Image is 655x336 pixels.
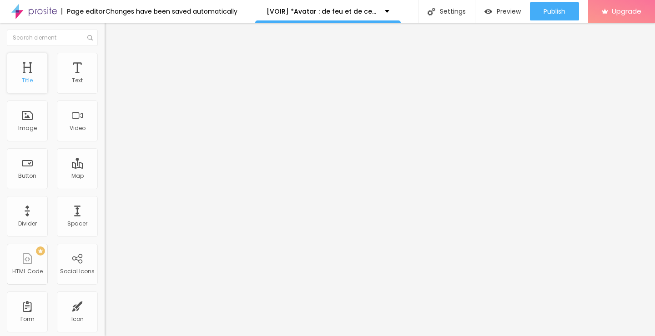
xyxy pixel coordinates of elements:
img: Icone [428,8,435,15]
div: Page editor [61,8,106,15]
input: Search element [7,30,98,46]
div: Text [72,77,83,84]
div: Button [18,173,36,179]
button: Preview [475,2,530,20]
div: Divider [18,221,37,227]
div: HTML Code [12,268,43,275]
span: Preview [497,8,521,15]
div: Form [20,316,35,322]
div: Changes have been saved automatically [106,8,237,15]
div: Title [22,77,33,84]
img: view-1.svg [484,8,492,15]
div: Video [70,125,86,131]
div: Image [18,125,37,131]
div: Social Icons [60,268,95,275]
button: Publish [530,2,579,20]
div: Spacer [67,221,87,227]
div: Icon [71,316,84,322]
img: Icone [87,35,93,40]
span: Publish [544,8,565,15]
span: Upgrade [612,7,641,15]
iframe: Editor [105,23,655,336]
div: Map [71,173,84,179]
p: [VOIR] *Avatar : de feu et de cendres 2025} EN STREAMING-VF EN [GEOGRAPHIC_DATA] [267,8,378,15]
